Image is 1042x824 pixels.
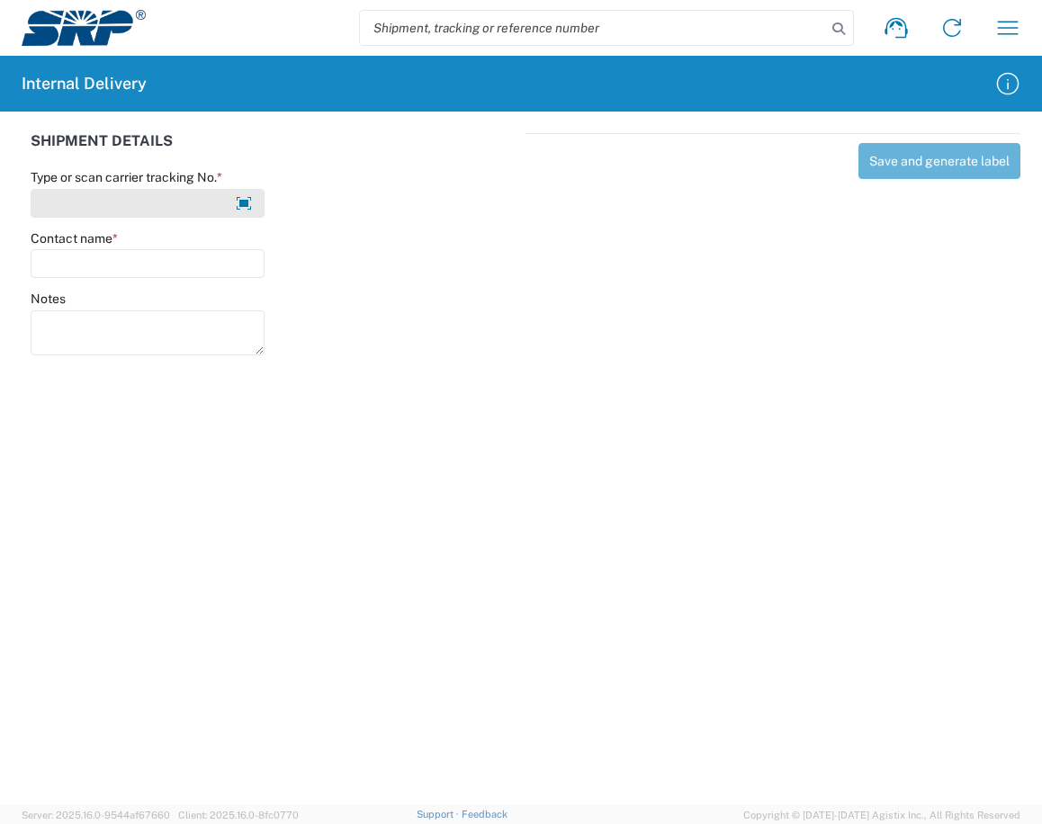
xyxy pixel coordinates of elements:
[178,810,299,820] span: Client: 2025.16.0-8fc0770
[462,809,508,820] a: Feedback
[31,291,66,307] label: Notes
[31,133,517,169] div: SHIPMENT DETAILS
[31,169,222,185] label: Type or scan carrier tracking No.
[22,73,147,94] h2: Internal Delivery
[743,807,1020,823] span: Copyright © [DATE]-[DATE] Agistix Inc., All Rights Reserved
[417,809,462,820] a: Support
[360,11,826,45] input: Shipment, tracking or reference number
[31,230,118,246] label: Contact name
[22,10,146,46] img: srp
[22,810,170,820] span: Server: 2025.16.0-9544af67660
